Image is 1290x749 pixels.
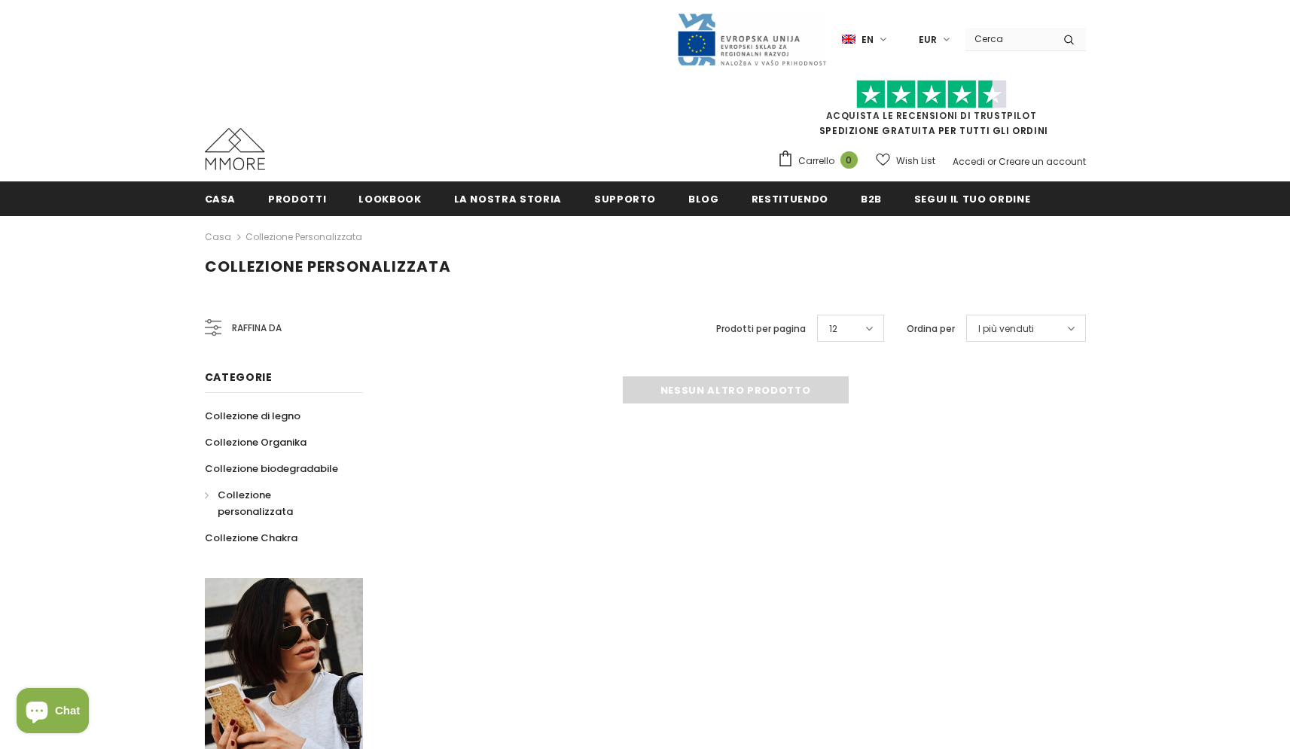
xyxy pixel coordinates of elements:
[688,181,719,215] a: Blog
[752,192,828,206] span: Restituendo
[454,192,562,206] span: La nostra storia
[914,192,1030,206] span: Segui il tuo ordine
[862,32,874,47] span: en
[826,109,1037,122] a: Acquista le recensioni di TrustPilot
[205,228,231,246] a: Casa
[454,181,562,215] a: La nostra storia
[358,192,421,206] span: Lookbook
[840,151,858,169] span: 0
[856,80,1007,109] img: Fidati di Pilot Stars
[205,128,265,170] img: Casi MMORE
[953,155,985,168] a: Accedi
[777,150,865,172] a: Carrello 0
[205,531,297,545] span: Collezione Chakra
[798,154,834,169] span: Carrello
[205,429,306,455] a: Collezione Organika
[716,321,806,336] label: Prodotti per pagina
[232,320,282,336] span: Raffina da
[876,148,935,174] a: Wish List
[218,488,293,519] span: Collezione personalizzata
[268,192,326,206] span: Prodotti
[842,33,855,46] img: i-lang-1.png
[205,256,451,277] span: Collezione personalizzata
[12,688,93,737] inbox-online-store-chat: Shopify online store chat
[205,181,236,215] a: Casa
[919,32,937,47] span: EUR
[978,321,1034,336] span: I più venduti
[676,32,827,45] a: Javni Razpis
[358,181,421,215] a: Lookbook
[205,461,338,476] span: Collezione biodegradabile
[861,192,882,206] span: B2B
[205,403,300,429] a: Collezione di legno
[907,321,955,336] label: Ordina per
[205,192,236,206] span: Casa
[594,192,656,206] span: supporto
[752,181,828,215] a: Restituendo
[245,230,362,243] a: Collezione personalizzata
[268,181,326,215] a: Prodotti
[965,28,1052,50] input: Search Site
[914,181,1030,215] a: Segui il tuo ordine
[205,370,273,385] span: Categorie
[594,181,656,215] a: supporto
[829,321,837,336] span: 12
[896,154,935,169] span: Wish List
[861,181,882,215] a: B2B
[688,192,719,206] span: Blog
[205,455,338,482] a: Collezione biodegradabile
[999,155,1086,168] a: Creare un account
[205,435,306,449] span: Collezione Organika
[987,155,996,168] span: or
[205,525,297,551] a: Collezione Chakra
[676,12,827,67] img: Javni Razpis
[205,482,346,525] a: Collezione personalizzata
[777,87,1086,137] span: SPEDIZIONE GRATUITA PER TUTTI GLI ORDINI
[205,409,300,423] span: Collezione di legno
